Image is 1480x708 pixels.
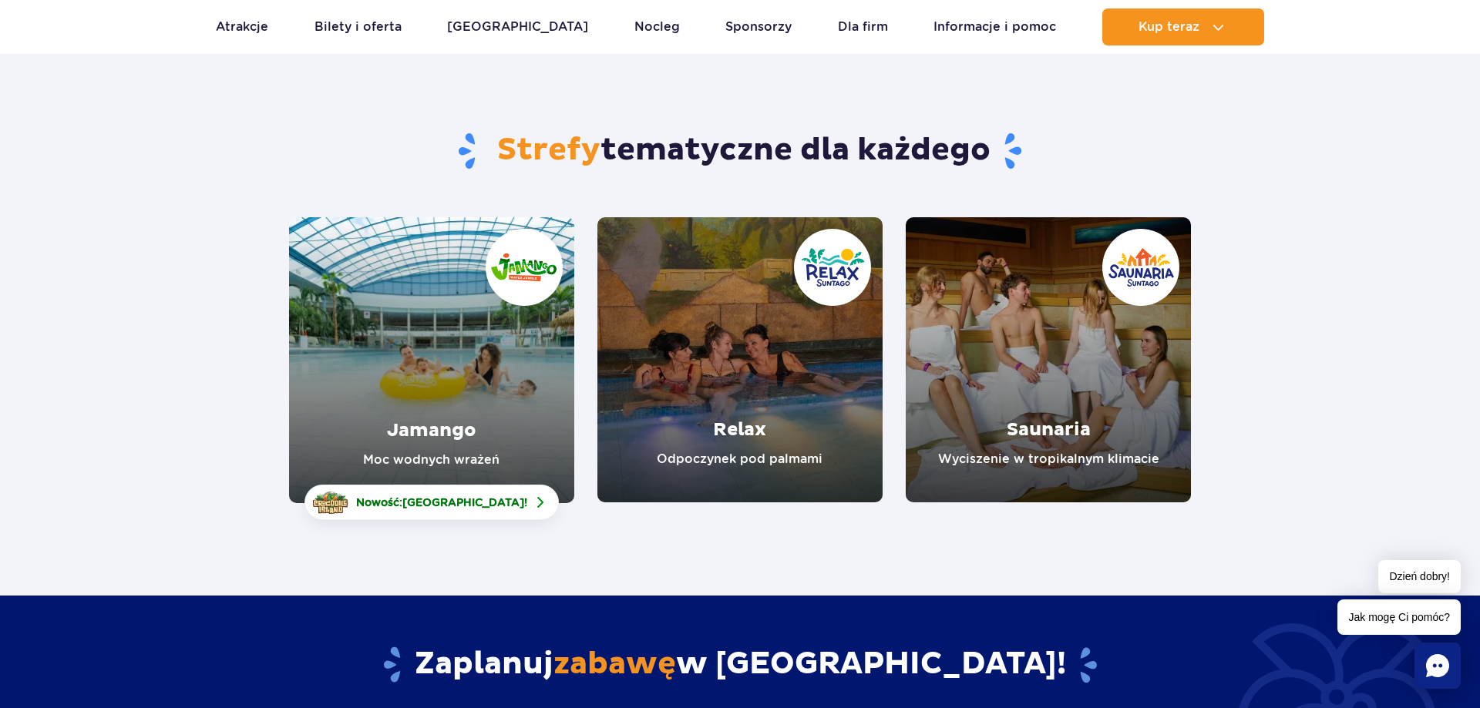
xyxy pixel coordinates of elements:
[289,131,1192,171] h1: tematyczne dla każdego
[933,8,1056,45] a: Informacje i pomoc
[634,8,680,45] a: Nocleg
[216,8,268,45] a: Atrakcje
[314,8,402,45] a: Bilety i oferta
[553,645,676,683] span: zabawę
[725,8,792,45] a: Sponsorzy
[447,8,588,45] a: [GEOGRAPHIC_DATA]
[497,131,600,169] span: Strefy
[838,8,888,45] a: Dla firm
[597,217,883,502] a: Relax
[304,485,559,520] a: Nowość:[GEOGRAPHIC_DATA]!
[1378,560,1461,593] span: Dzień dobry!
[402,496,524,508] span: [GEOGRAPHIC_DATA]
[356,495,527,510] span: Nowość: !
[906,217,1191,502] a: Saunaria
[289,645,1192,685] h2: Zaplanuj w [GEOGRAPHIC_DATA]!
[1414,643,1461,689] div: Chat
[1139,20,1199,34] span: Kup teraz
[289,217,574,503] a: Jamango
[1102,8,1264,45] button: Kup teraz
[1337,599,1461,635] span: Jak mogę Ci pomóc?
